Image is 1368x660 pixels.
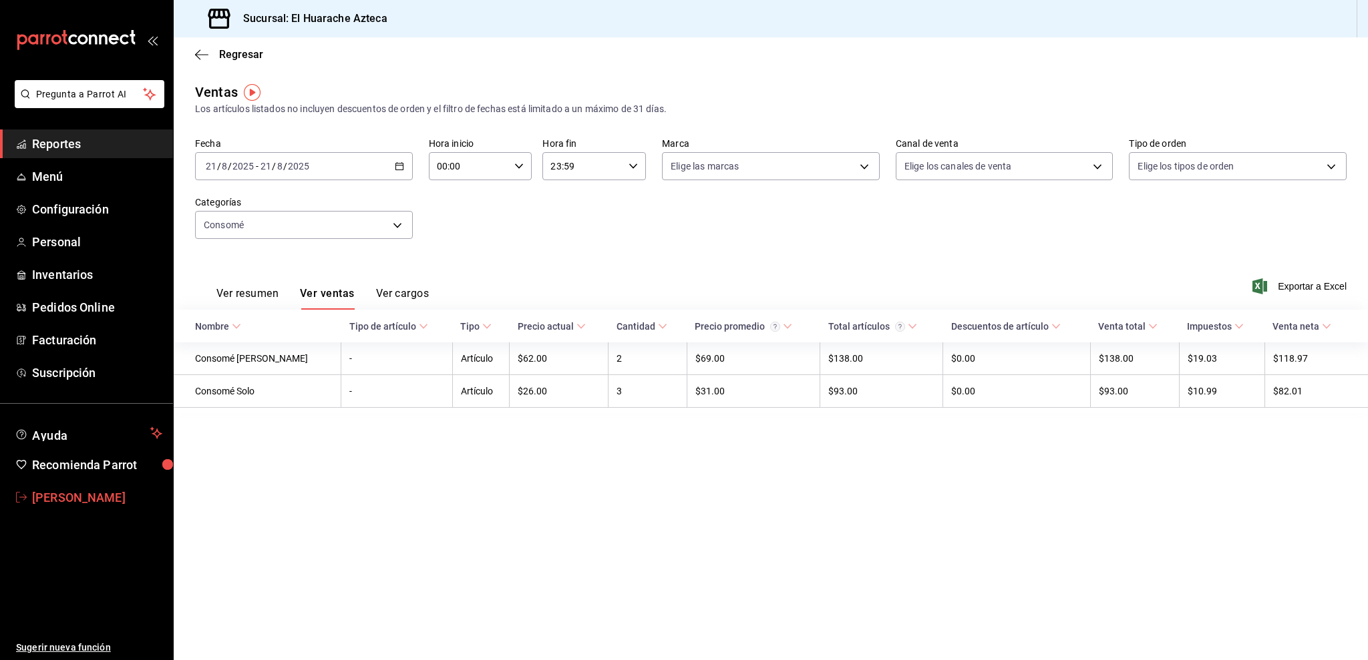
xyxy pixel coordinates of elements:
[951,321,1049,332] div: Descuentos de artículo
[452,375,510,408] td: Artículo
[32,233,162,251] span: Personal
[895,322,905,332] svg: El total artículos considera cambios de precios en los artículos así como costos adicionales por ...
[32,135,162,153] span: Reportes
[32,425,145,441] span: Ayuda
[217,161,221,172] span: /
[687,375,820,408] td: $31.00
[216,287,279,310] button: Ver resumen
[174,342,341,375] td: Consomé [PERSON_NAME]
[195,102,1347,116] div: Los artículos listados no incluyen descuentos de orden y el filtro de fechas está limitado a un m...
[943,375,1091,408] td: $0.00
[287,161,310,172] input: ----
[16,641,162,655] span: Sugerir nueva función
[1098,321,1146,332] div: Venta total
[232,11,387,27] h3: Sucursal: El Huarache Azteca
[429,139,532,148] label: Hora inicio
[195,82,238,102] div: Ventas
[1138,159,1234,173] span: Elige los tipos de orden
[770,322,780,332] svg: Precio promedio = Total artículos / cantidad
[195,198,413,207] label: Categorías
[32,168,162,186] span: Menú
[617,321,655,332] div: Cantidad
[300,287,355,310] button: Ver ventas
[820,342,943,375] td: $138.00
[32,456,162,474] span: Recomienda Parrot
[36,87,144,101] span: Pregunta a Parrot AI
[1090,375,1179,408] td: $93.00
[216,287,429,310] div: navigation tabs
[195,139,413,148] label: Fecha
[662,139,880,148] label: Marca
[820,375,943,408] td: $93.00
[510,342,609,375] td: $62.00
[195,48,263,61] button: Regresar
[195,321,229,332] div: Nombre
[32,331,162,349] span: Facturación
[1179,375,1264,408] td: $10.99
[1272,321,1331,332] span: Venta neta
[1272,321,1319,332] div: Venta neta
[452,342,510,375] td: Artículo
[219,48,263,61] span: Regresar
[1129,139,1347,148] label: Tipo de orden
[460,321,492,332] span: Tipo
[828,321,905,332] div: Total artículos
[256,161,259,172] span: -
[1098,321,1158,332] span: Venta total
[260,161,272,172] input: --
[609,342,687,375] td: 2
[341,342,453,375] td: -
[244,84,261,101] img: Tooltip marker
[510,375,609,408] td: $26.00
[828,321,917,332] span: Total artículos
[32,266,162,284] span: Inventarios
[695,321,780,332] div: Precio promedio
[1187,321,1232,332] div: Impuestos
[32,200,162,218] span: Configuración
[277,161,283,172] input: --
[1264,375,1368,408] td: $82.01
[671,159,739,173] span: Elige las marcas
[147,35,158,45] button: open_drawer_menu
[204,218,244,232] span: Consomé
[617,321,667,332] span: Cantidad
[341,375,453,408] td: -
[460,321,480,332] div: Tipo
[283,161,287,172] span: /
[228,161,232,172] span: /
[1090,342,1179,375] td: $138.00
[943,342,1091,375] td: $0.00
[174,375,341,408] td: Consomé Solo
[349,321,428,332] span: Tipo de artículo
[15,80,164,108] button: Pregunta a Parrot AI
[904,159,1011,173] span: Elige los canales de venta
[695,321,792,332] span: Precio promedio
[195,321,241,332] span: Nombre
[1264,342,1368,375] td: $118.97
[205,161,217,172] input: --
[32,298,162,316] span: Pedidos Online
[232,161,254,172] input: ----
[1179,342,1264,375] td: $19.03
[542,139,646,148] label: Hora fin
[376,287,430,310] button: Ver cargos
[1255,278,1347,294] button: Exportar a Excel
[518,321,586,332] span: Precio actual
[349,321,416,332] div: Tipo de artículo
[518,321,574,332] div: Precio actual
[32,364,162,382] span: Suscripción
[687,342,820,375] td: $69.00
[272,161,276,172] span: /
[9,97,164,111] a: Pregunta a Parrot AI
[609,375,687,408] td: 3
[1187,321,1244,332] span: Impuestos
[221,161,228,172] input: --
[32,488,162,507] span: [PERSON_NAME]
[951,321,1061,332] span: Descuentos de artículo
[896,139,1114,148] label: Canal de venta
